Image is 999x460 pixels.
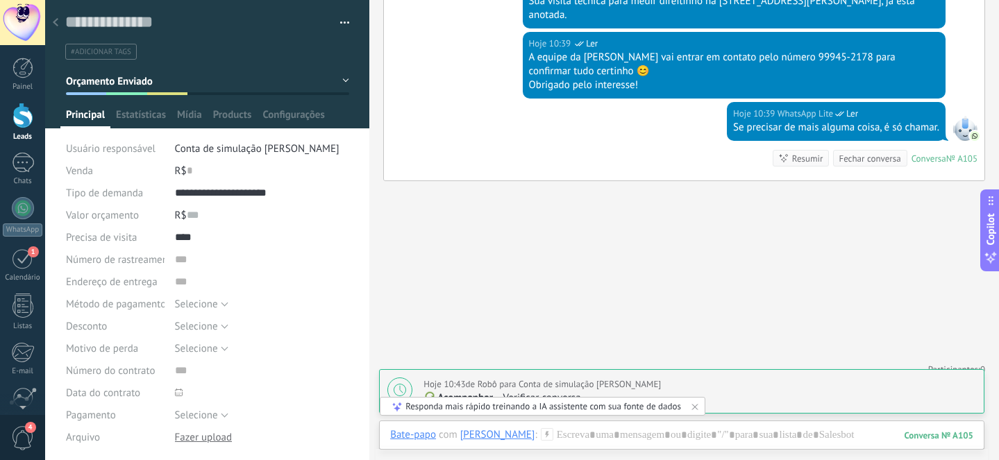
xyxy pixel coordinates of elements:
span: Data do contrato [66,388,140,398]
span: Endereço de entrega [66,277,158,287]
div: Usuário responsável [66,137,165,160]
span: WhatsApp Lite [952,116,977,141]
span: Copilot [984,213,998,245]
div: Tipo de demanda [66,182,165,204]
span: Selecione [175,320,218,333]
span: Número do contrato [66,366,156,376]
span: Tipo de demanda [66,188,143,198]
div: 105 [905,429,973,441]
div: Arquivo [66,426,165,448]
span: Desconto [66,321,107,332]
div: Responda mais rápido treinando a IA assistente com sua fonte de dados [405,400,681,412]
div: Resumir [792,152,823,165]
button: Selecione [175,315,228,337]
span: Estatísticas [116,108,166,128]
div: Valor orçamento [66,204,165,226]
span: Conta de simulação [PERSON_NAME] [175,142,339,155]
div: Se precisar de mais alguma coisa, é só chamar. [733,121,939,135]
span: Products [213,108,252,128]
span: Motivo de perda [66,343,138,354]
span: Arquivo [66,432,100,443]
span: Selecione [175,342,218,355]
img: com.amocrm.amocrmwa.svg [970,131,980,141]
div: Motivo de perda [66,337,165,359]
span: #adicionar tags [71,47,131,57]
span: Configurações [262,108,324,128]
div: Precisa de visita [66,226,165,248]
button: Selecione [175,293,228,315]
span: Precisa de visita [66,232,137,243]
div: Fechar conversa [839,152,900,165]
span: 1 [28,246,39,257]
div: Método de pagamento [66,293,165,315]
button: Selecione [175,404,228,426]
div: Desconto [66,315,165,337]
div: № A105 [946,153,977,164]
span: Hoje 10:43 [423,378,465,390]
span: Mídia [177,108,202,128]
span: Ler [586,37,598,51]
div: Endereço de entrega [66,271,165,293]
div: WhatsApp [3,223,42,237]
div: Leads [3,133,43,142]
span: Método de pagamento [66,299,166,309]
div: Chats [3,177,43,186]
span: Usuário responsável [66,142,156,155]
div: edson junca [460,428,535,441]
div: Pagamento [66,404,165,426]
div: de Robô para Conta de simulação [PERSON_NAME] [423,377,661,391]
span: Selecione [175,409,218,422]
div: Calendário [3,273,43,282]
span: Número de rastreamento [66,255,177,265]
span: 4 [25,422,36,433]
div: A equipe da [PERSON_NAME] vai entrar em contato pelo número 99945-2178 para confirmar tudo certin... [529,51,939,78]
span: Principal [66,108,105,128]
p: — Verificar conversa [423,391,976,405]
span: : [535,428,537,442]
span: Acompanhar [437,391,493,404]
div: Conversa [912,153,946,164]
a: Participantes:0 [928,364,985,375]
div: Número de rastreamento [66,248,165,271]
span: Pagamento [66,410,116,420]
div: Hoje 10:39 [733,107,778,121]
div: Listas [3,322,43,331]
div: R$ [175,204,350,226]
div: Obrigado pelo interesse! [529,78,939,92]
div: Venda [66,160,165,182]
div: Hoje 10:39 [529,37,573,51]
span: com [439,428,457,442]
div: Número do contrato [66,359,165,382]
button: Selecione [175,337,228,359]
span: Valor orçamento [66,210,139,221]
span: WhatsApp Lite [778,107,833,121]
span: Selecione [175,298,218,311]
span: Ler [846,107,858,121]
span: Venda [66,164,93,178]
div: E-mail [3,367,43,376]
span: 0 [980,364,985,375]
div: R$ [175,160,350,182]
div: Data do contrato [66,382,165,404]
div: Painel [3,83,43,92]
